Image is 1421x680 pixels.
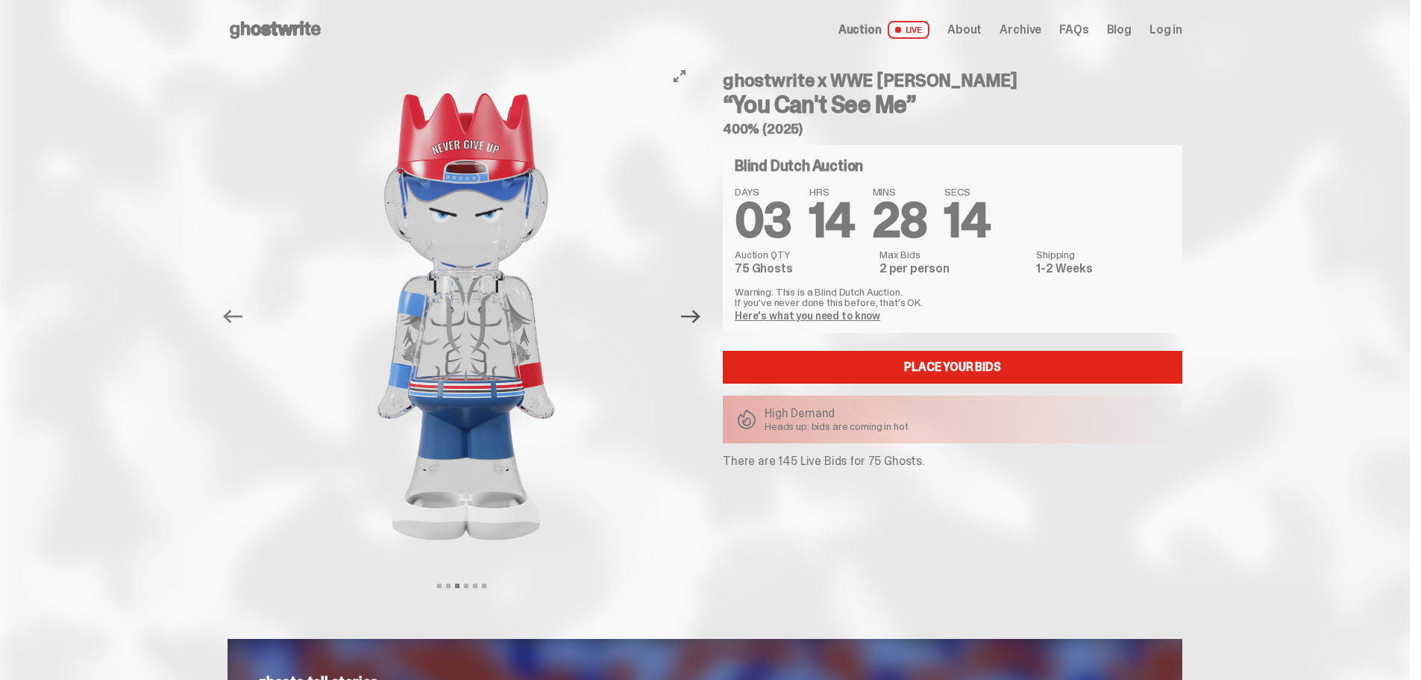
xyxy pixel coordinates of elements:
dt: Auction QTY [735,249,871,260]
span: Auction [838,24,882,36]
a: Place your Bids [723,351,1182,384]
dd: 2 per person [879,263,1027,275]
a: Here's what you need to know [735,309,880,322]
span: MINS [873,187,927,197]
button: View slide 3 [455,584,459,588]
a: Archive [1000,24,1041,36]
dt: Max Bids [879,249,1027,260]
h5: 400% (2025) [723,122,1182,136]
p: There are 145 Live Bids for 75 Ghosts. [723,455,1182,467]
button: View full-screen [671,67,688,85]
a: Blog [1107,24,1132,36]
button: Previous [216,300,249,333]
p: High Demand [765,408,909,419]
span: 03 [735,190,791,252]
p: Warning: This is a Blind Dutch Auction. If you’ve never done this before, that’s OK. [735,287,1170,308]
p: Heads up: bids are coming in hot [765,421,909,431]
h4: ghostwrite x WWE [PERSON_NAME] [723,72,1182,90]
span: 28 [873,190,927,252]
img: John_Cena_Hero_6.png [261,60,671,573]
dt: Shipping [1036,249,1170,260]
span: SECS [944,187,990,197]
a: FAQs [1059,24,1088,36]
span: DAYS [735,187,791,197]
h4: Blind Dutch Auction [735,158,863,173]
h3: “You Can't See Me” [723,93,1182,116]
button: View slide 6 [482,584,486,588]
a: About [947,24,982,36]
span: 14 [809,190,855,252]
button: Next [674,300,707,333]
a: Log in [1149,24,1182,36]
button: View slide 5 [473,584,477,588]
span: HRS [809,187,855,197]
button: View slide 2 [446,584,451,588]
button: View slide 1 [437,584,442,588]
span: LIVE [888,21,930,39]
dd: 1-2 Weeks [1036,263,1170,275]
button: View slide 4 [464,584,468,588]
dd: 75 Ghosts [735,263,871,275]
a: Auction LIVE [838,21,929,39]
span: 14 [944,190,990,252]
